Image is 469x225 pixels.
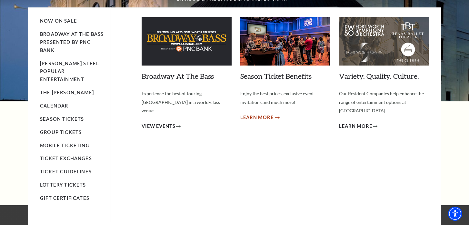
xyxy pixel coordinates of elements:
a: Calendar [40,103,68,108]
span: Learn More [240,114,274,122]
a: Ticket Exchanges [40,156,92,161]
a: The [PERSON_NAME] [40,90,94,95]
img: Broadway At The Bass [142,17,232,66]
a: Season Tickets [40,116,84,122]
a: Now On Sale [40,18,77,24]
a: Broadway At The Bass [142,72,214,80]
a: Lottery Tickets [40,182,86,188]
a: View Events [142,122,181,130]
a: Broadway At The Bass presented by PNC Bank [40,31,104,53]
img: Season Ticket Benefits [240,17,330,66]
a: [PERSON_NAME] Steel Popular Entertainment [40,61,99,82]
img: Variety. Quality. Culture. [339,17,429,66]
a: Group Tickets [40,129,82,135]
p: Experience the best of touring [GEOGRAPHIC_DATA] in a world-class venue. [142,89,232,115]
div: Accessibility Menu [448,207,462,221]
a: Mobile Ticketing [40,143,90,148]
span: View Events [142,122,175,130]
a: Learn More Variety. Quality. Culture. [339,122,377,130]
span: Learn More [339,122,372,130]
p: Enjoy the best prices, exclusive event invitations and much more! [240,89,330,107]
p: Our Resident Companies help enhance the range of entertainment options at [GEOGRAPHIC_DATA]. [339,89,429,115]
a: Gift Certificates [40,195,89,201]
a: Ticket Guidelines [40,169,92,174]
a: Variety. Quality. Culture. [339,72,419,80]
a: Learn More Season Ticket Benefits [240,114,279,122]
a: Season Ticket Benefits [240,72,312,80]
